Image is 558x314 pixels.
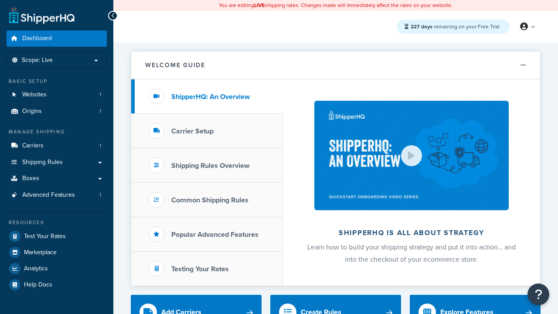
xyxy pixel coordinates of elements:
[22,57,53,64] span: Scope: Live
[7,277,107,293] a: Help Docs
[7,103,107,119] a: Origins1
[22,108,42,115] span: Origins
[24,281,52,289] span: Help Docs
[7,219,107,226] div: Resources
[314,101,509,210] img: ShipperHQ is all about strategy
[7,138,107,154] li: Carriers
[171,265,229,273] h3: Testing Your Rates
[24,249,57,256] span: Marketplace
[7,138,107,154] a: Carriers1
[22,159,63,166] span: Shipping Rules
[7,87,107,103] li: Websites
[22,175,39,182] span: Boxes
[171,162,249,170] h3: Shipping Rules Overview
[22,191,75,199] span: Advanced Features
[7,87,107,103] a: Websites1
[7,187,107,203] a: Advanced Features1
[307,242,516,264] span: Learn how to build your shipping strategy and put it into action… and into the checkout of your e...
[99,91,101,99] span: 1
[171,127,214,135] h3: Carrier Setup
[7,31,107,47] a: Dashboard
[254,1,265,9] b: LIVE
[99,191,101,199] span: 1
[24,233,66,240] span: Test Your Rates
[145,62,205,68] h2: Welcome Guide
[22,35,52,42] span: Dashboard
[99,108,101,115] span: 1
[306,229,517,237] h2: ShipperHQ is all about strategy
[7,78,107,85] div: Basic Setup
[7,154,107,171] a: Shipping Rules
[527,283,549,305] button: Open Resource Center
[411,23,500,31] span: remaining on your Free Trial
[131,51,540,79] button: Welcome Guide
[24,265,48,273] span: Analytics
[171,93,250,101] h3: ShipperHQ: An Overview
[99,142,101,150] span: 1
[7,103,107,119] li: Origins
[22,91,47,99] span: Websites
[7,171,107,187] a: Boxes
[7,187,107,203] li: Advanced Features
[7,245,107,260] a: Marketplace
[171,196,248,204] h3: Common Shipping Rules
[411,23,432,31] strong: 227 days
[22,142,44,150] span: Carriers
[7,128,107,136] div: Manage Shipping
[171,231,259,239] h3: Popular Advanced Features
[7,229,107,244] a: Test Your Rates
[7,261,107,276] a: Analytics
